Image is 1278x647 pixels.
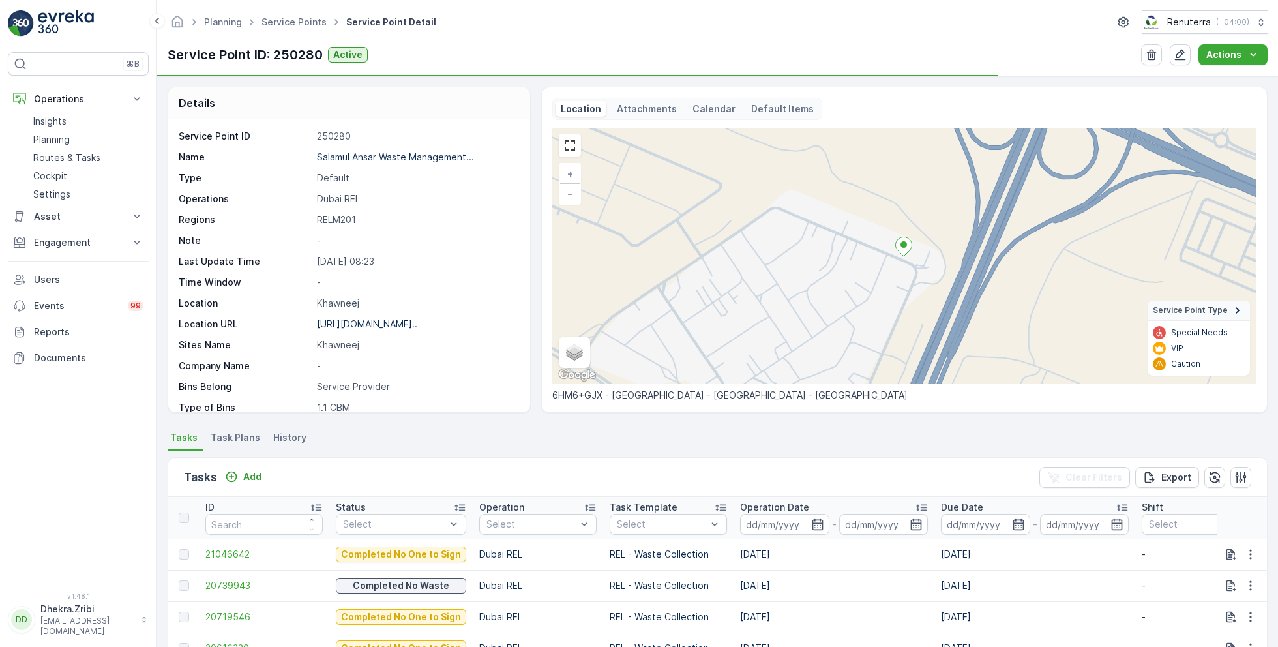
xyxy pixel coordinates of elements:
[617,518,707,531] p: Select
[317,276,516,289] p: -
[11,609,32,630] div: DD
[179,318,312,331] p: Location URL
[603,601,734,633] td: REL - Waste Collection
[205,548,323,561] span: 21046642
[336,547,466,562] button: Completed No One to Sign
[8,319,149,345] a: Reports
[1216,17,1249,27] p: ( +04:00 )
[179,549,189,560] div: Toggle Row Selected
[179,255,312,268] p: Last Update Time
[603,539,734,570] td: REL - Waste Collection
[170,20,185,31] a: Homepage
[34,325,143,339] p: Reports
[179,151,312,164] p: Name
[205,514,323,535] input: Search
[734,601,934,633] td: [DATE]
[33,170,67,183] p: Cockpit
[317,318,417,329] p: [URL][DOMAIN_NAME]..
[179,612,189,622] div: Toggle Row Selected
[567,168,573,179] span: +
[560,338,589,367] a: Layers
[1148,301,1250,321] summary: Service Point Type
[179,192,312,205] p: Operations
[8,267,149,293] a: Users
[179,213,312,226] p: Regions
[261,16,327,27] a: Service Points
[473,601,603,633] td: Dubai REL
[317,297,516,310] p: Khawneej
[1135,601,1266,633] td: -
[130,301,141,311] p: 99
[560,136,580,155] a: View Fullscreen
[740,514,829,535] input: dd/mm/yyyy
[1135,539,1266,570] td: -
[317,151,474,162] p: Salamul Ansar Waste Management...
[1153,305,1228,316] span: Service Point Type
[567,188,574,199] span: −
[168,45,323,65] p: Service Point ID: 250280
[179,380,312,393] p: Bins Belong
[28,185,149,203] a: Settings
[603,570,734,601] td: REL - Waste Collection
[1171,343,1183,354] p: VIP
[28,149,149,167] a: Routes & Tasks
[1142,10,1268,34] button: Renuterra(+04:00)
[1171,327,1228,338] p: Special Needs
[273,431,306,444] span: History
[220,469,267,485] button: Add
[34,299,120,312] p: Events
[243,470,261,483] p: Add
[8,86,149,112] button: Operations
[344,16,439,29] span: Service Point Detail
[205,501,215,514] p: ID
[8,345,149,371] a: Documents
[1167,16,1211,29] p: Renuterra
[333,48,363,61] p: Active
[1142,501,1163,514] p: Shift
[1198,44,1268,65] button: Actions
[179,297,312,310] p: Location
[336,609,466,625] button: Completed No One to Sign
[179,95,215,111] p: Details
[205,610,323,624] span: 20719546
[941,501,983,514] p: Due Date
[479,501,524,514] p: Operation
[328,47,368,63] button: Active
[179,580,189,591] div: Toggle Row Selected
[34,273,143,286] p: Users
[179,234,312,247] p: Note
[560,184,580,203] a: Zoom Out
[40,603,134,616] p: Dhekra.Zribi
[473,539,603,570] td: Dubai REL
[8,230,149,256] button: Engagement
[179,401,312,414] p: Type of Bins
[734,570,934,601] td: [DATE]
[8,203,149,230] button: Asset
[8,10,34,37] img: logo
[317,359,516,372] p: -
[556,367,599,384] a: Open this area in Google Maps (opens a new window)
[34,236,123,249] p: Engagement
[28,112,149,130] a: Insights
[317,401,516,414] p: 1.1 CBM
[33,133,70,146] p: Planning
[1135,467,1199,488] button: Export
[1065,471,1122,484] p: Clear Filters
[34,210,123,223] p: Asset
[353,579,449,592] p: Completed No Waste
[204,16,242,27] a: Planning
[34,352,143,365] p: Documents
[934,601,1135,633] td: [DATE]
[740,501,809,514] p: Operation Date
[336,578,466,594] button: Completed No Waste
[33,188,70,201] p: Settings
[692,102,736,115] p: Calendar
[179,339,312,352] p: Sites Name
[1040,514,1129,535] input: dd/mm/yyyy
[934,570,1135,601] td: [DATE]
[1039,467,1130,488] button: Clear Filters
[38,10,94,37] img: logo_light-DOdMpM7g.png
[1142,15,1162,29] img: Screenshot_2024-07-26_at_13.33.01.png
[343,518,446,531] p: Select
[211,431,260,444] span: Task Plans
